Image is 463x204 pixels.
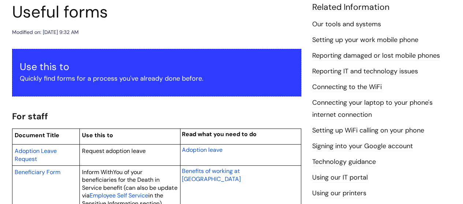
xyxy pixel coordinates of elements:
a: Connecting your laptop to your phone's internet connection [312,98,433,119]
span: Read what you need to do [182,130,257,138]
a: Our tools and systems [312,20,381,29]
span: Document Title [15,131,59,139]
a: Using our printers [312,189,366,198]
a: Reporting IT and technology issues [312,67,418,76]
a: Reporting damaged or lost mobile phones [312,51,440,61]
a: Benefits of working at [GEOGRAPHIC_DATA] [182,166,241,183]
a: Beneficiary Form [15,168,60,176]
span: Benefits of working at [GEOGRAPHIC_DATA] [182,167,241,183]
h4: Related Information [312,2,451,12]
a: Employee Self Service [90,191,148,200]
a: Technology guidance [312,157,376,167]
h1: Useful forms [12,2,301,22]
a: Connecting to the WiFi [312,82,382,92]
span: Use this to [82,131,113,139]
span: Inform WithYou of your beneficiaries for the Death in Service benefit (can also be update via [82,168,177,200]
span: Beneficiary Form [15,168,60,176]
p: Quickly find forms for a process you've already done before. [20,73,294,84]
span: Request adoption leave [82,147,146,155]
span: Employee Self Service [90,192,148,199]
a: Using our IT portal [312,173,368,182]
a: Setting up WiFi calling on your phone [312,126,424,135]
span: For staff [12,111,48,122]
a: Adoption leave [182,145,223,154]
div: Modified on: [DATE] 9:32 AM [12,28,79,37]
h3: Use this to [20,61,294,73]
a: Signing into your Google account [312,142,413,151]
a: Setting up your work mobile phone [312,35,418,45]
a: Adoption Leave Request [15,146,57,163]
